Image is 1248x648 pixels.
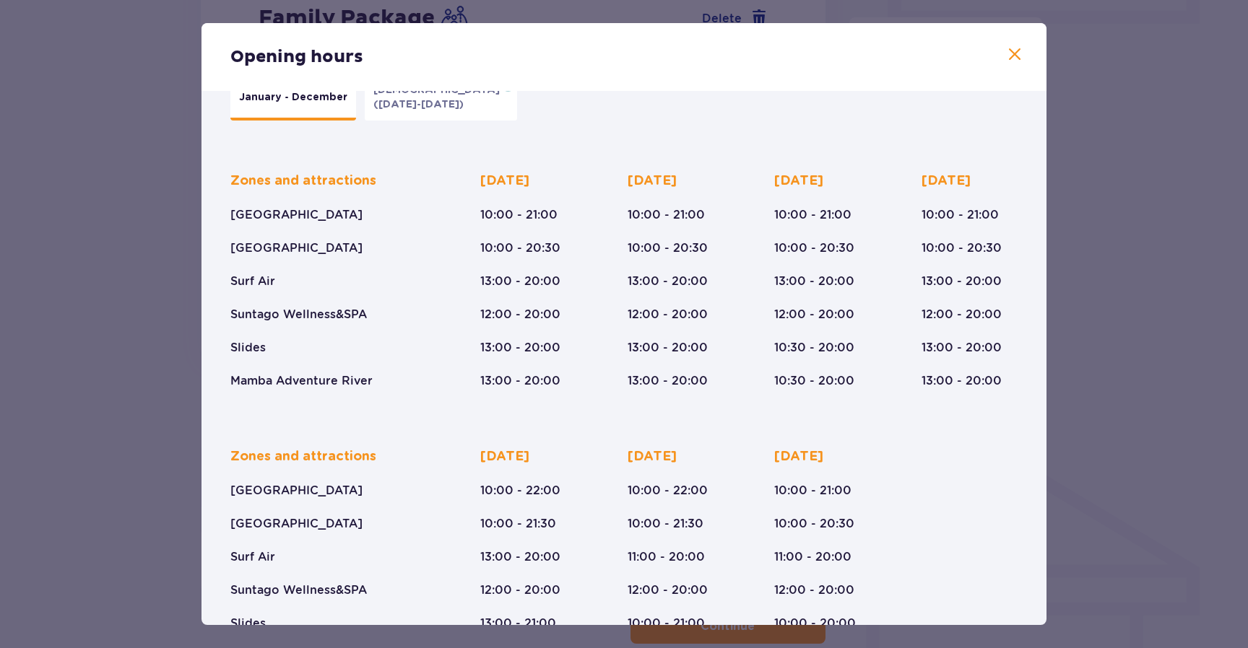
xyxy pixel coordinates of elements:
p: [DATE] [922,172,971,190]
p: [DATE] [480,448,529,465]
p: 13:00 - 20:00 [480,340,560,356]
p: 10:00 - 21:30 [480,516,556,532]
p: Zones and attractions [230,448,376,465]
p: 13:00 - 21:00 [480,616,556,631]
p: 10:00 - 20:30 [628,240,708,256]
p: Slides [230,340,266,356]
p: 10:00 - 21:30 [628,516,703,532]
p: 13:00 - 20:00 [774,273,854,289]
p: 10:00 - 21:00 [628,616,705,631]
p: 12:00 - 20:00 [628,307,708,323]
p: [DATE] [774,172,823,190]
p: [DATE] [480,172,529,190]
p: 10:30 - 20:00 [774,340,854,356]
p: [GEOGRAPHIC_DATA] [230,240,363,256]
p: 10:00 - 21:00 [774,207,851,223]
p: 10:30 - 20:00 [774,373,854,389]
p: 11:00 - 20:00 [774,549,851,565]
p: 10:00 - 22:00 [480,483,560,499]
p: [GEOGRAPHIC_DATA] [230,516,363,532]
p: 12:00 - 20:00 [774,582,854,598]
p: 12:00 - 20:00 [628,582,708,598]
p: [DATE] [628,172,677,190]
p: 10:00 - 22:00 [628,483,708,499]
p: 13:00 - 20:00 [480,373,560,389]
p: 13:00 - 20:00 [922,273,1002,289]
p: Suntago Wellness&SPA [230,582,367,598]
p: Mamba Adventure River [230,373,373,389]
p: 12:00 - 20:00 [480,307,560,323]
p: 10:00 - 21:00 [922,207,999,223]
p: 10:00 - 20:30 [922,240,1002,256]
p: Surf Air [230,549,275,565]
p: 12:00 - 20:00 [480,582,560,598]
p: 10:00 - 20:30 [774,516,854,532]
p: 13:00 - 20:00 [480,549,560,565]
p: Opening hours [230,46,363,68]
p: Zones and attractions [230,172,376,190]
p: 13:00 - 20:00 [480,273,560,289]
p: Slides [230,616,266,631]
button: [DEMOGRAPHIC_DATA]([DATE]-[DATE]) [365,77,517,121]
p: 10:00 - 20:30 [774,240,854,256]
p: Surf Air [230,273,275,289]
p: ([DATE]-[DATE]) [373,97,464,112]
p: 13:00 - 20:00 [628,373,708,389]
p: [DATE] [774,448,823,465]
p: 10:00 - 21:00 [628,207,705,223]
p: 11:00 - 20:00 [628,549,705,565]
p: 13:00 - 20:00 [628,273,708,289]
p: 10:00 - 20:30 [480,240,560,256]
button: January - December [230,77,356,121]
p: 12:00 - 20:00 [774,307,854,323]
p: [GEOGRAPHIC_DATA] [230,207,363,223]
p: January - December [239,90,347,105]
p: 13:00 - 20:00 [922,340,1002,356]
p: 12:00 - 20:00 [922,307,1002,323]
p: 13:00 - 20:00 [628,340,708,356]
p: 10:00 - 20:00 [774,616,856,631]
p: 10:00 - 21:00 [480,207,558,223]
p: [DATE] [628,448,677,465]
p: 10:00 - 21:00 [774,483,851,499]
p: Suntago Wellness&SPA [230,307,367,323]
p: [GEOGRAPHIC_DATA] [230,483,363,499]
p: 13:00 - 20:00 [922,373,1002,389]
